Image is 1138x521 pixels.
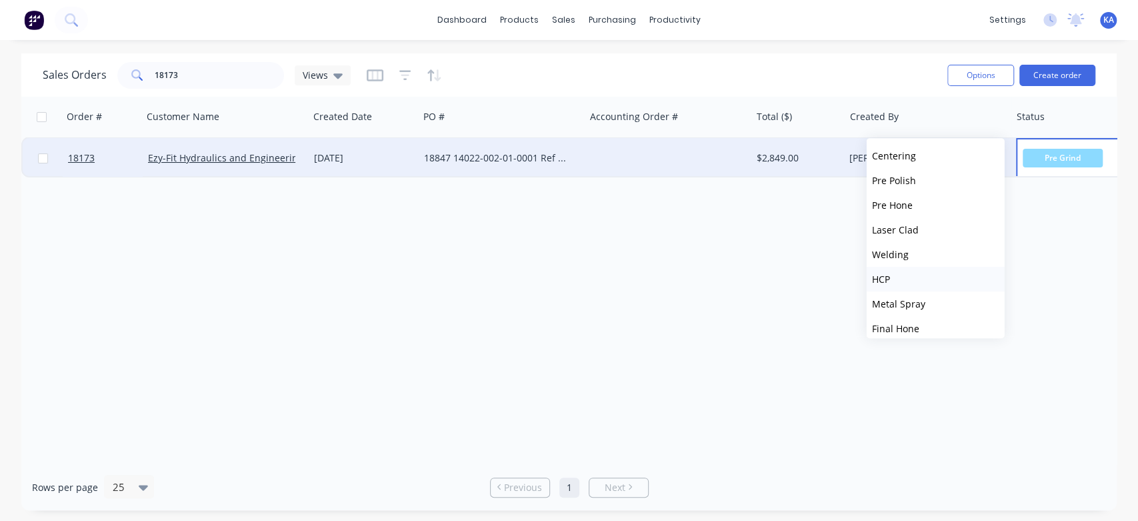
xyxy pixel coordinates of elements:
[431,10,493,30] a: dashboard
[849,151,997,165] div: [PERSON_NAME]
[493,10,545,30] div: products
[423,110,445,123] div: PO #
[32,481,98,494] span: Rows per page
[872,322,919,335] span: Final Hone
[872,174,916,187] span: Pre Polish
[68,138,148,178] a: 18173
[303,68,328,82] span: Views
[67,110,102,123] div: Order #
[590,110,678,123] div: Accounting Order #
[867,168,1005,193] button: Pre Polish
[313,110,372,123] div: Created Date
[757,110,792,123] div: Total ($)
[872,298,925,310] span: Metal Spray
[43,69,107,81] h1: Sales Orders
[147,110,219,123] div: Customer Name
[872,199,913,211] span: Pre Hone
[872,248,909,261] span: Welding
[545,10,582,30] div: sales
[947,65,1014,86] button: Options
[872,273,890,286] span: HCP
[867,143,1005,168] button: Centering
[983,10,1033,30] div: settings
[867,267,1005,292] button: HCP
[559,478,579,498] a: Page 1 is your current page
[68,151,95,165] span: 18173
[485,478,654,498] ul: Pagination
[867,316,1005,341] button: Final Hone
[867,193,1005,217] button: Pre Hone
[582,10,643,30] div: purchasing
[643,10,707,30] div: productivity
[867,242,1005,267] button: Welding
[1017,110,1045,123] div: Status
[1023,149,1103,167] span: Pre Grind
[148,151,367,164] a: Ezy-Fit Hydraulics and Engineering Group Pty Ltd
[155,62,285,89] input: Search...
[314,151,413,165] div: [DATE]
[24,10,44,30] img: Factory
[867,292,1005,316] button: Metal Spray
[867,217,1005,242] button: Laser Clad
[504,481,542,494] span: Previous
[424,151,572,165] div: 18847 14022-002-01-0001 Ref Q10288
[872,223,919,236] span: Laser Clad
[850,110,899,123] div: Created By
[872,149,916,162] span: Centering
[1103,14,1114,26] span: KA
[605,481,625,494] span: Next
[491,481,549,494] a: Previous page
[757,151,835,165] div: $2,849.00
[1019,65,1095,86] button: Create order
[589,481,648,494] a: Next page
